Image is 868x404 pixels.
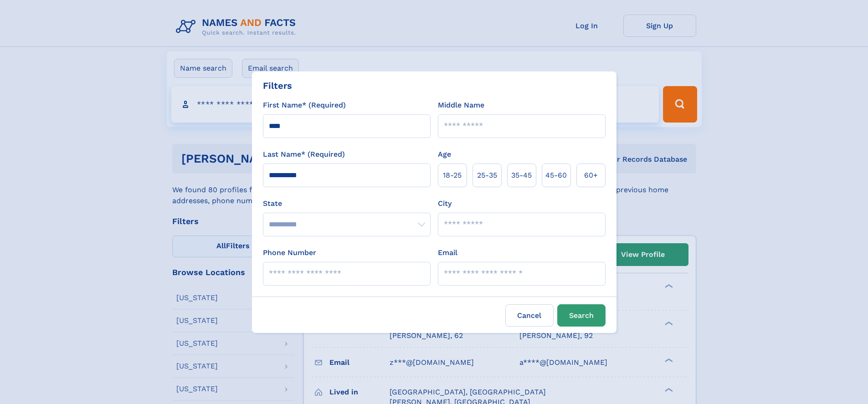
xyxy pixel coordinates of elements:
[505,304,554,327] label: Cancel
[438,247,457,258] label: Email
[511,170,532,181] span: 35‑45
[438,198,452,209] label: City
[443,170,462,181] span: 18‑25
[584,170,598,181] span: 60+
[545,170,567,181] span: 45‑60
[263,100,346,111] label: First Name* (Required)
[263,79,292,92] div: Filters
[438,149,451,160] label: Age
[557,304,606,327] button: Search
[263,149,345,160] label: Last Name* (Required)
[477,170,497,181] span: 25‑35
[438,100,484,111] label: Middle Name
[263,247,316,258] label: Phone Number
[263,198,431,209] label: State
